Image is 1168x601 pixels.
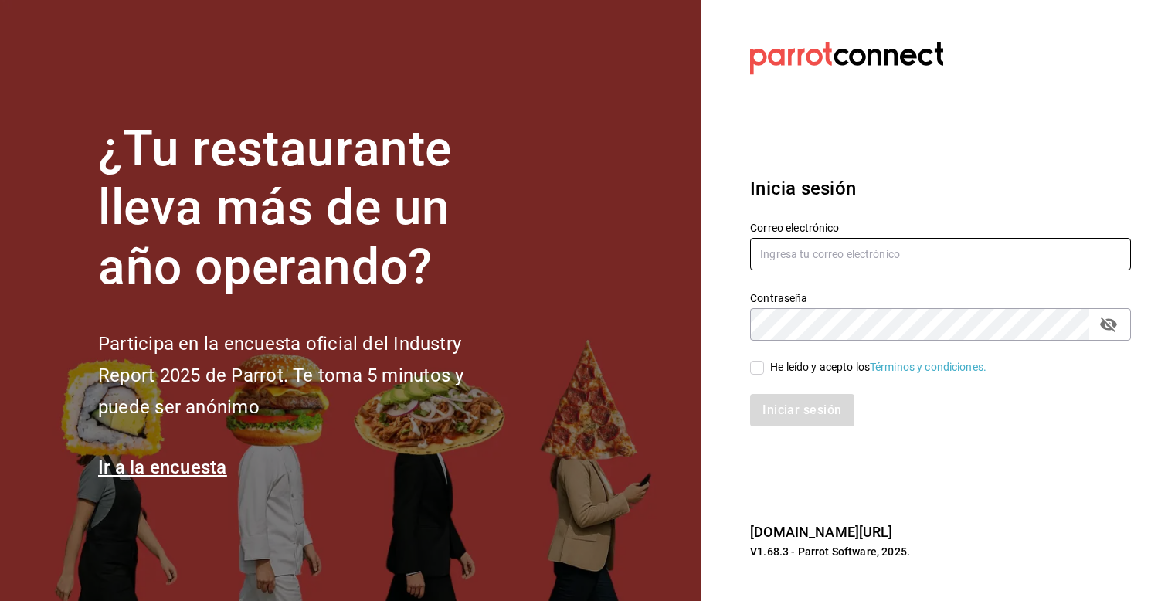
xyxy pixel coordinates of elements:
h1: ¿Tu restaurante lleva más de un año operando? [98,120,515,297]
input: Ingresa tu correo electrónico [750,238,1131,270]
label: Contraseña [750,292,1131,303]
h2: Participa en la encuesta oficial del Industry Report 2025 de Parrot. Te toma 5 minutos y puede se... [98,328,515,423]
a: Ir a la encuesta [98,457,227,478]
h3: Inicia sesión [750,175,1131,202]
p: V1.68.3 - Parrot Software, 2025. [750,544,1131,559]
a: Términos y condiciones. [870,361,986,373]
label: Correo electrónico [750,222,1131,233]
button: passwordField [1095,311,1122,338]
a: [DOMAIN_NAME][URL] [750,524,892,540]
div: He leído y acepto los [770,359,986,375]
